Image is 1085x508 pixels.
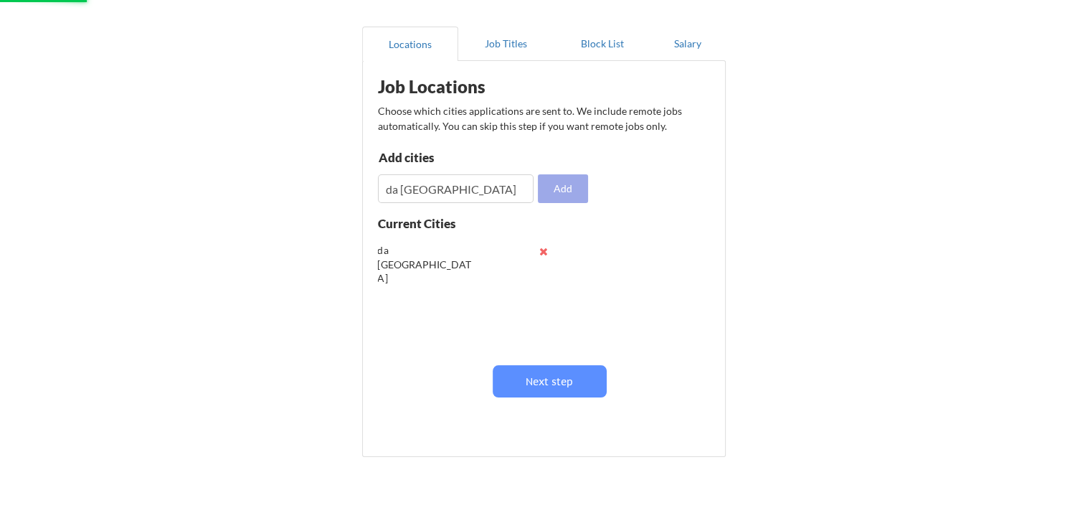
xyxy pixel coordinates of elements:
button: Next step [493,365,607,398]
div: Job Locations [378,78,559,95]
input: Type here... [378,174,534,203]
button: Locations [362,27,458,61]
div: Add cities [379,151,527,164]
div: Choose which cities applications are sent to. We include remote jobs automatically. You can skip ... [378,103,708,133]
button: Job Titles [458,27,554,61]
div: Current Cities [378,217,487,230]
button: Salary [650,27,726,61]
button: Block List [554,27,650,61]
button: Add [538,174,588,203]
div: da [GEOGRAPHIC_DATA] [378,243,472,286]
